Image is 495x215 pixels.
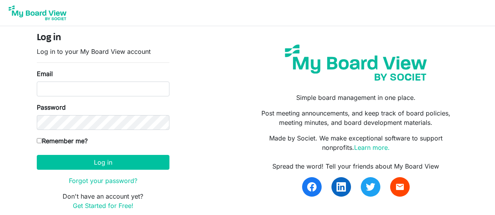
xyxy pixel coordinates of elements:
[307,182,317,192] img: facebook.svg
[37,192,169,210] p: Don't have an account yet?
[37,136,88,146] label: Remember me?
[37,47,169,56] p: Log in to your My Board View account
[279,39,433,87] img: my-board-view-societ.svg
[253,162,458,171] div: Spread the word! Tell your friends about My Board View
[354,144,390,151] a: Learn more.
[37,103,66,112] label: Password
[37,155,169,170] button: Log in
[37,69,53,78] label: Email
[69,177,137,185] a: Forgot your password?
[37,138,42,143] input: Remember me?
[6,3,69,23] img: My Board View Logo
[390,177,410,197] a: email
[73,202,133,210] a: Get Started for Free!
[37,32,169,44] h4: Log in
[253,108,458,127] p: Post meeting announcements, and keep track of board policies, meeting minutes, and board developm...
[366,182,375,192] img: twitter.svg
[253,133,458,152] p: Made by Societ. We make exceptional software to support nonprofits.
[253,93,458,102] p: Simple board management in one place.
[395,182,405,192] span: email
[337,182,346,192] img: linkedin.svg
